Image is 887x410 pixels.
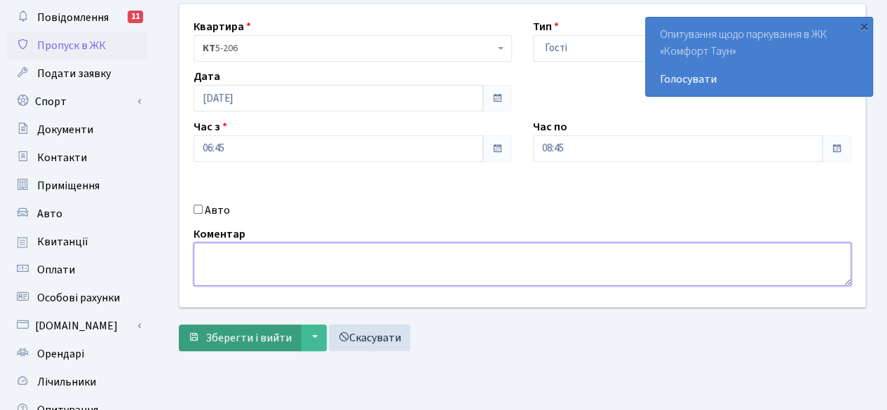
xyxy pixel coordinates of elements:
div: × [857,19,871,33]
a: Лічильники [7,368,147,396]
span: Лічильники [37,374,96,390]
a: Контакти [7,144,147,172]
label: Квартира [194,18,251,35]
span: Документи [37,122,93,137]
a: Квитанції [7,228,147,256]
a: Скасувати [329,324,410,351]
a: Оплати [7,256,147,284]
a: Голосувати [660,71,858,88]
a: Орендарі [7,340,147,368]
a: Повідомлення11 [7,4,147,32]
span: <b>КТ</b>&nbsp;&nbsp;&nbsp;&nbsp;5-206 [203,41,494,55]
b: КТ [203,41,215,55]
span: Пропуск в ЖК [37,38,106,53]
a: Авто [7,200,147,228]
a: Спорт [7,88,147,116]
label: Коментар [194,226,245,242]
a: Подати заявку [7,60,147,88]
div: 11 [128,11,143,23]
a: [DOMAIN_NAME] [7,312,147,340]
span: <b>КТ</b>&nbsp;&nbsp;&nbsp;&nbsp;5-206 [194,35,512,62]
label: Авто [205,202,230,219]
span: Зберегти і вийти [205,330,292,346]
span: Авто [37,206,62,221]
label: Час по [533,118,567,135]
span: Особові рахунки [37,290,120,306]
label: Тип [533,18,559,35]
a: Пропуск в ЖК [7,32,147,60]
a: Документи [7,116,147,144]
span: Повідомлення [37,10,109,25]
span: Приміщення [37,178,100,193]
span: Подати заявку [37,66,111,81]
a: Приміщення [7,172,147,200]
div: Опитування щодо паркування в ЖК «Комфорт Таун» [646,18,872,96]
a: Особові рахунки [7,284,147,312]
span: Квитанції [37,234,88,250]
label: Дата [194,68,220,85]
span: Оплати [37,262,75,278]
label: Час з [194,118,227,135]
span: Контакти [37,150,87,165]
span: Орендарі [37,346,84,362]
button: Зберегти і вийти [179,324,301,351]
